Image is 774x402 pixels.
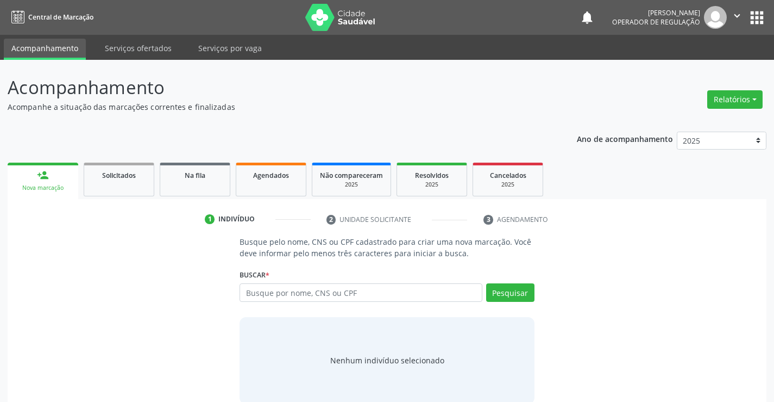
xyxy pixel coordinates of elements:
[707,90,763,109] button: Relatórios
[731,10,743,22] i: 
[102,171,136,180] span: Solicitados
[97,39,179,58] a: Serviços ofertados
[577,132,673,145] p: Ano de acompanhamento
[727,6,747,29] button: 
[253,171,289,180] span: Agendados
[320,171,383,180] span: Não compareceram
[240,267,269,283] label: Buscar
[240,283,482,302] input: Busque por nome, CNS ou CPF
[218,214,255,224] div: Indivíduo
[330,355,444,366] div: Nenhum indivíduo selecionado
[580,10,595,25] button: notifications
[486,283,534,302] button: Pesquisar
[704,6,727,29] img: img
[612,8,700,17] div: [PERSON_NAME]
[15,184,71,192] div: Nova marcação
[481,181,535,189] div: 2025
[415,171,449,180] span: Resolvidos
[4,39,86,60] a: Acompanhamento
[490,171,526,180] span: Cancelados
[185,171,205,180] span: Na fila
[205,214,215,224] div: 1
[28,13,93,22] span: Central de Marcação
[612,17,700,27] span: Operador de regulação
[191,39,269,58] a: Serviços por vaga
[240,236,534,259] p: Busque pelo nome, CNS ou CPF cadastrado para criar uma nova marcação. Você deve informar pelo men...
[8,8,93,26] a: Central de Marcação
[405,181,459,189] div: 2025
[747,8,766,27] button: apps
[37,169,49,181] div: person_add
[8,74,539,101] p: Acompanhamento
[320,181,383,189] div: 2025
[8,101,539,113] p: Acompanhe a situação das marcações correntes e finalizadas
